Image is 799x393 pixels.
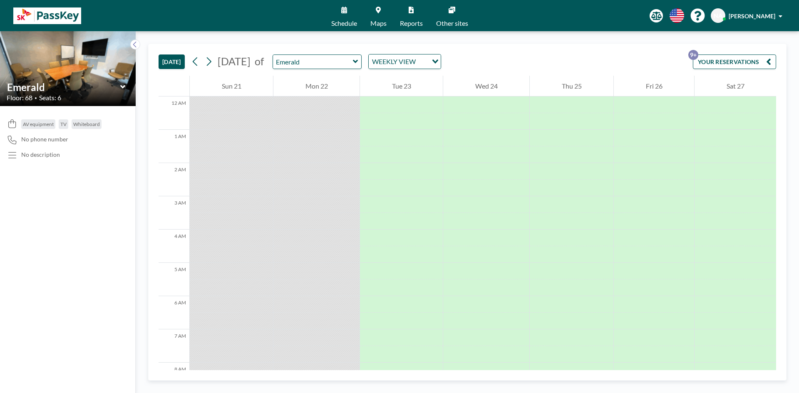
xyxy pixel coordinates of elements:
div: 6 AM [159,296,189,329]
span: NA [714,12,722,20]
div: No description [21,151,60,158]
span: Maps [370,20,387,27]
img: organization-logo [13,7,81,24]
input: Search for option [418,56,427,67]
div: 3 AM [159,196,189,230]
span: No phone number [21,136,68,143]
div: Wed 24 [443,76,529,96]
span: Floor: 68 [7,94,32,102]
div: 1 AM [159,130,189,163]
div: Fri 26 [614,76,694,96]
div: 5 AM [159,263,189,296]
span: TV [60,121,67,127]
div: Mon 22 [273,76,360,96]
span: [PERSON_NAME] [729,12,775,20]
div: 4 AM [159,230,189,263]
span: [DATE] [218,55,251,67]
button: [DATE] [159,54,185,69]
div: Tue 23 [360,76,443,96]
div: 7 AM [159,329,189,363]
span: WEEKLY VIEW [370,56,417,67]
span: Other sites [436,20,468,27]
span: Seats: 6 [39,94,61,102]
span: • [35,95,37,101]
input: Emerald [7,81,120,93]
span: AV equipment [23,121,54,127]
div: Sat 27 [695,76,776,96]
div: 2 AM [159,163,189,196]
span: of [255,55,264,68]
span: Reports [400,20,423,27]
div: 12 AM [159,96,189,130]
div: Sun 21 [190,76,273,96]
span: Whiteboard [73,121,100,127]
p: 9+ [688,50,698,60]
span: Schedule [331,20,357,27]
div: Thu 25 [530,76,613,96]
button: YOUR RESERVATIONS9+ [693,54,776,69]
input: Emerald [273,55,353,69]
div: Search for option [369,54,441,69]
